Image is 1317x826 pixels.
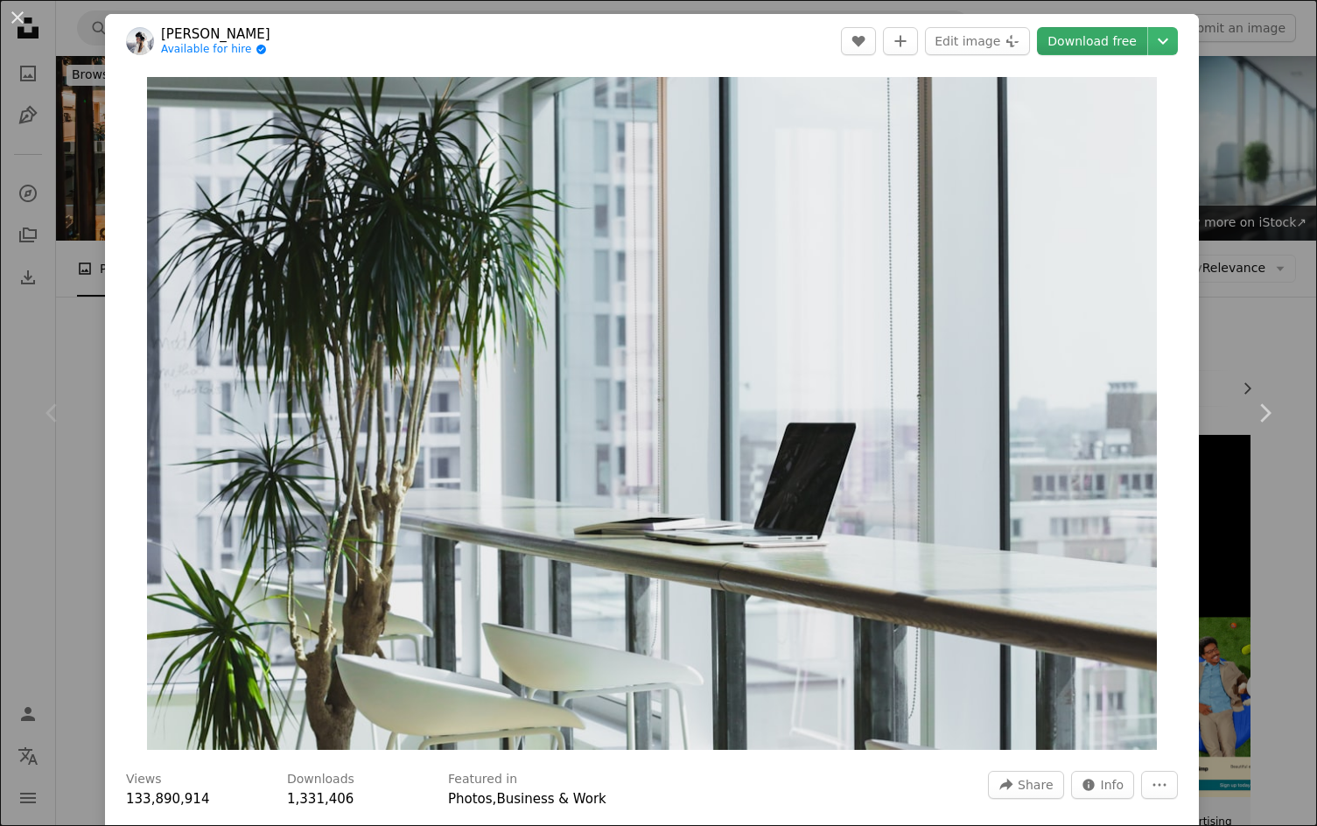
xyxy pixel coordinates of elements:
[988,771,1063,799] button: Share this image
[1101,772,1124,798] span: Info
[1212,329,1317,497] a: Next
[493,791,497,807] span: ,
[925,27,1030,55] button: Edit image
[448,771,517,788] h3: Featured in
[161,43,270,57] a: Available for hire
[448,791,493,807] a: Photos
[883,27,918,55] button: Add to Collection
[161,25,270,43] a: [PERSON_NAME]
[1148,27,1178,55] button: Choose download size
[1141,771,1178,799] button: More Actions
[147,77,1157,750] img: turned off laptop computer on top of brown wooden table
[287,791,354,807] span: 1,331,406
[1018,772,1053,798] span: Share
[1037,27,1147,55] a: Download free
[147,77,1157,750] button: Zoom in on this image
[287,771,354,788] h3: Downloads
[126,771,162,788] h3: Views
[1071,771,1135,799] button: Stats about this image
[841,27,876,55] button: Like
[496,791,606,807] a: Business & Work
[126,791,209,807] span: 133,890,914
[126,27,154,55] img: Go to Alesia Kazantceva's profile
